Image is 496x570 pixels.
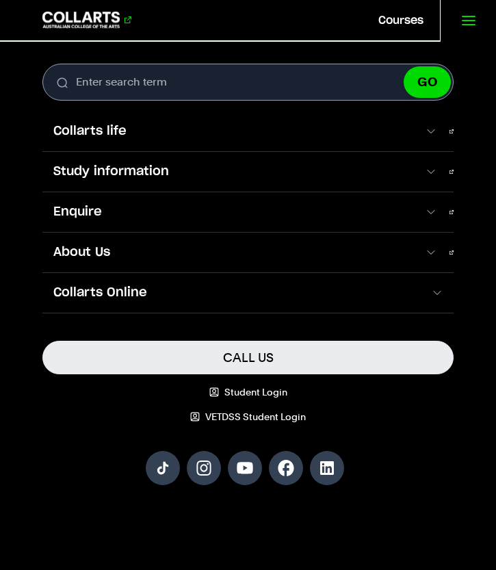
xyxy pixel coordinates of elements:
[42,341,454,374] a: Call Us
[42,12,131,28] div: Go to homepage
[404,66,451,98] button: GO
[269,451,303,485] a: Follow us on Facebook
[42,410,454,424] a: VETDSS Student Login
[42,284,430,302] span: Collarts Online
[42,122,425,140] span: Collarts life
[42,273,454,313] a: Collarts Online
[42,203,425,221] span: Enquire
[42,233,454,272] a: About Us
[187,451,221,485] a: Follow us on Instagram
[228,451,262,485] a: Follow us on YouTube
[42,192,454,232] a: Enquire
[42,163,425,181] span: Study information
[310,451,344,485] a: Follow us on LinkedIn
[42,64,454,101] form: Search
[42,64,454,101] input: Enter search term
[42,385,454,399] a: Student Login
[42,112,454,151] a: Collarts life
[42,244,425,261] span: About Us
[146,451,180,485] a: Follow us on TikTok
[42,152,454,192] a: Study information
